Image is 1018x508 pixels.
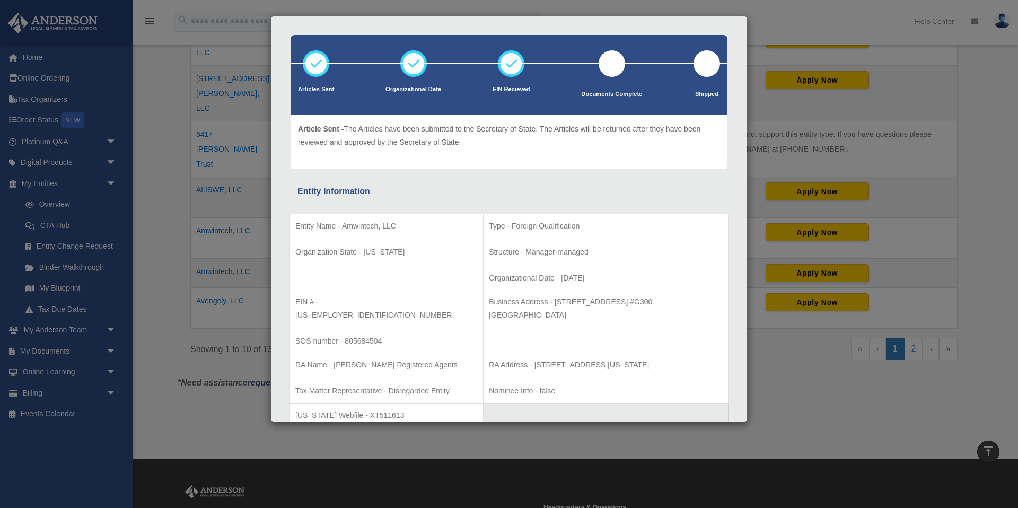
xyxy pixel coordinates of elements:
p: Organization State - [US_STATE] [295,246,478,259]
p: [US_STATE] Webfile - XT511613 [295,409,478,422]
p: Entity Name - Amwintech, LLC [295,220,478,233]
span: Article Sent - [298,125,344,133]
p: Organizational Date [385,84,441,95]
p: Shipped [694,89,720,100]
p: SOS number - 805684504 [295,335,478,348]
p: Type - Foreign Qualification [489,220,723,233]
p: Articles Sent [298,84,334,95]
p: EIN Recieved [493,84,530,95]
p: The Articles have been submitted to the Secretary of State. The Articles will be returned after t... [298,122,720,148]
div: Entity Information [297,184,721,199]
p: Organizational Date - [DATE] [489,271,723,285]
p: RA Address - [STREET_ADDRESS][US_STATE] [489,358,723,372]
p: EIN # - [US_EMPLOYER_IDENTIFICATION_NUMBER] [295,295,478,321]
p: Nominee Info - false [489,384,723,398]
p: Business Address - [STREET_ADDRESS] #G300 [GEOGRAPHIC_DATA] [489,295,723,321]
p: Documents Complete [581,89,642,100]
p: Tax Matter Representative - Disregarded Entity [295,384,478,398]
p: RA Name - [PERSON_NAME] Registered Agents [295,358,478,372]
p: Structure - Manager-managed [489,246,723,259]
